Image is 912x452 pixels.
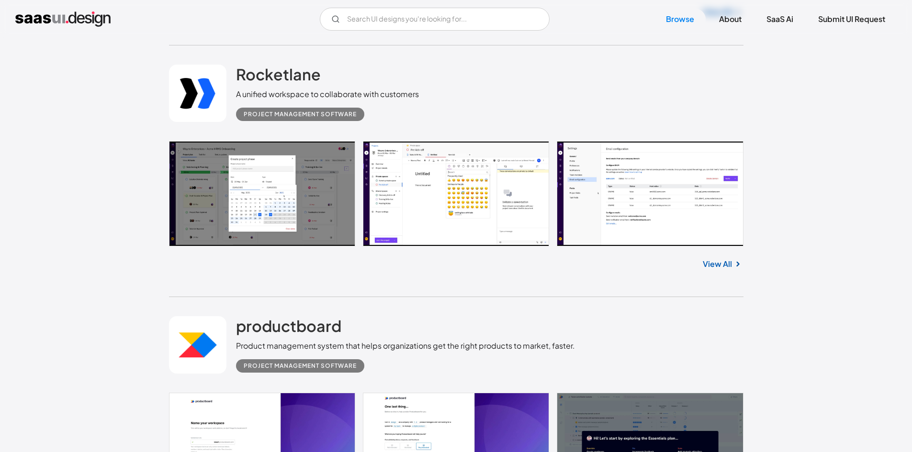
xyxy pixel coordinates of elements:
a: Rocketlane [236,65,321,88]
a: productboard [236,316,341,340]
div: Project Management Software [244,109,357,120]
a: Submit UI Request [807,9,897,30]
h2: productboard [236,316,341,335]
input: Search UI designs you're looking for... [320,8,550,31]
form: Email Form [320,8,550,31]
div: Project Management Software [244,360,357,372]
a: SaaS Ai [755,9,805,30]
a: About [708,9,753,30]
div: Product management system that helps organizations get the right products to market, faster. [236,340,575,352]
h2: Rocketlane [236,65,321,84]
a: home [15,11,111,27]
a: Browse [654,9,706,30]
div: A unified workspace to collaborate with customers [236,88,419,100]
a: View All [703,258,732,270]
